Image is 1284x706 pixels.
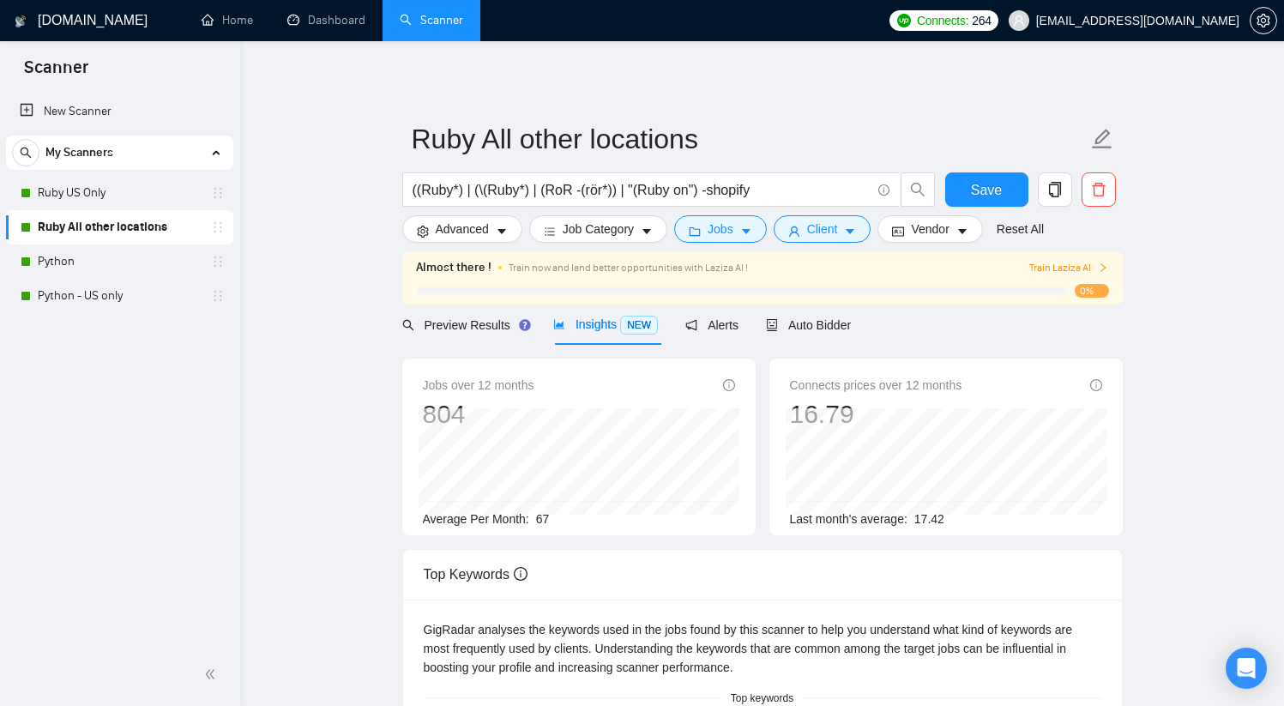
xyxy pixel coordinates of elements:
li: My Scanners [6,136,233,313]
button: userClientcaret-down [774,215,871,243]
span: search [13,147,39,159]
a: Python - US only [38,279,201,313]
a: Ruby US Only [38,176,201,210]
span: Train now and land better opportunities with Laziza AI ! [509,262,748,274]
div: GigRadar analyses the keywords used in the jobs found by this scanner to help you understand what... [424,620,1101,677]
span: Connects prices over 12 months [790,376,962,395]
a: homeHome [202,13,253,27]
span: 17.42 [914,512,944,526]
img: logo [15,8,27,35]
span: setting [417,225,429,238]
input: Search Freelance Jobs... [413,179,871,201]
span: Preview Results [402,318,526,332]
input: Scanner name... [412,118,1088,160]
span: My Scanners [45,136,113,170]
span: caret-down [844,225,856,238]
span: bars [544,225,556,238]
div: Open Intercom Messenger [1226,648,1267,689]
span: copy [1039,182,1071,197]
span: Last month's average: [790,512,907,526]
span: 0% [1075,284,1109,298]
a: setting [1250,14,1277,27]
a: searchScanner [400,13,463,27]
span: search [402,319,414,331]
div: Top Keywords [424,550,1101,599]
span: Jobs [708,220,733,238]
span: Auto Bidder [766,318,851,332]
span: Vendor [911,220,949,238]
span: right [1098,262,1108,273]
button: delete [1082,172,1116,207]
span: Insights [553,317,658,331]
img: upwork-logo.png [897,14,911,27]
span: idcard [892,225,904,238]
a: Reset All [997,220,1044,238]
li: New Scanner [6,94,233,129]
span: user [1013,15,1025,27]
span: caret-down [740,225,752,238]
span: search [901,182,934,197]
span: setting [1251,14,1276,27]
a: Python [38,244,201,279]
button: Train Laziza AI [1029,260,1108,276]
div: 804 [423,398,534,431]
span: Scanner [10,55,102,91]
a: New Scanner [20,94,220,129]
button: search [901,172,935,207]
span: 67 [536,512,550,526]
span: user [788,225,800,238]
button: idcardVendorcaret-down [877,215,982,243]
span: holder [211,289,225,303]
span: Client [807,220,838,238]
span: Alerts [685,318,738,332]
span: NEW [620,316,658,335]
button: folderJobscaret-down [674,215,767,243]
span: Job Category [563,220,634,238]
span: Advanced [436,220,489,238]
button: barsJob Categorycaret-down [529,215,667,243]
span: notification [685,319,697,331]
span: 264 [972,11,991,30]
span: holder [211,220,225,234]
span: holder [211,255,225,269]
button: Save [945,172,1028,207]
span: caret-down [956,225,968,238]
span: caret-down [641,225,653,238]
span: Jobs over 12 months [423,376,534,395]
span: double-left [204,666,221,683]
span: Almost there ! [416,258,491,277]
span: info-circle [1090,379,1102,391]
div: 16.79 [790,398,962,431]
span: area-chart [553,318,565,330]
span: info-circle [514,567,527,581]
a: Ruby All other locations [38,210,201,244]
span: Save [971,179,1002,201]
span: caret-down [496,225,508,238]
span: Average Per Month: [423,512,529,526]
button: copy [1038,172,1072,207]
div: Tooltip anchor [517,317,533,333]
button: settingAdvancedcaret-down [402,215,522,243]
span: Connects: [917,11,968,30]
span: info-circle [723,379,735,391]
span: robot [766,319,778,331]
a: dashboardDashboard [287,13,365,27]
button: search [12,139,39,166]
span: info-circle [878,184,889,196]
button: setting [1250,7,1277,34]
span: folder [689,225,701,238]
span: holder [211,186,225,200]
span: edit [1091,128,1113,150]
span: delete [1082,182,1115,197]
